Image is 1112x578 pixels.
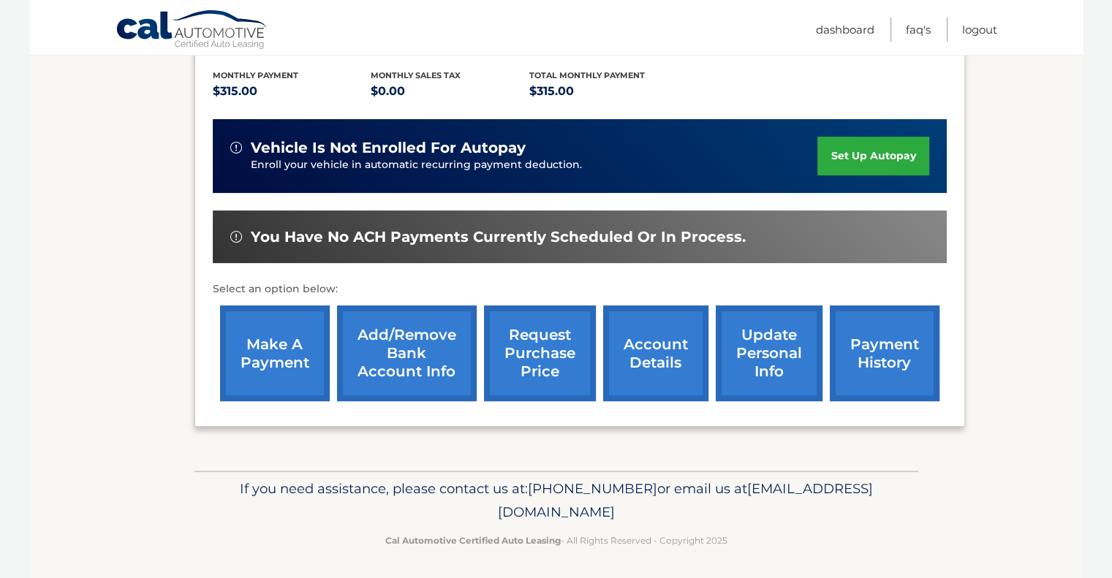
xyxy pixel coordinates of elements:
[337,305,477,401] a: Add/Remove bank account info
[213,70,298,80] span: Monthly Payment
[116,9,269,52] a: Cal Automotive
[251,139,526,157] span: vehicle is not enrolled for autopay
[371,70,461,80] span: Monthly sales Tax
[817,137,928,175] a: set up autopay
[230,142,242,153] img: alert-white.svg
[251,157,818,173] p: Enroll your vehicle in automatic recurring payment deduction.
[220,305,330,401] a: make a payment
[484,305,596,401] a: request purchase price
[213,281,947,298] p: Select an option below:
[830,305,939,401] a: payment history
[204,477,909,524] p: If you need assistance, please contact us at: or email us at
[371,81,529,102] p: $0.00
[962,18,997,42] a: Logout
[251,228,746,246] span: You have no ACH payments currently scheduled or in process.
[385,535,561,546] strong: Cal Automotive Certified Auto Leasing
[230,231,242,243] img: alert-white.svg
[204,533,909,548] p: - All Rights Reserved - Copyright 2025
[603,305,708,401] a: account details
[716,305,822,401] a: update personal info
[816,18,874,42] a: Dashboard
[529,81,688,102] p: $315.00
[498,480,873,520] span: [EMAIL_ADDRESS][DOMAIN_NAME]
[213,81,371,102] p: $315.00
[529,70,645,80] span: Total Monthly Payment
[906,18,931,42] a: FAQ's
[528,480,657,497] span: [PHONE_NUMBER]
